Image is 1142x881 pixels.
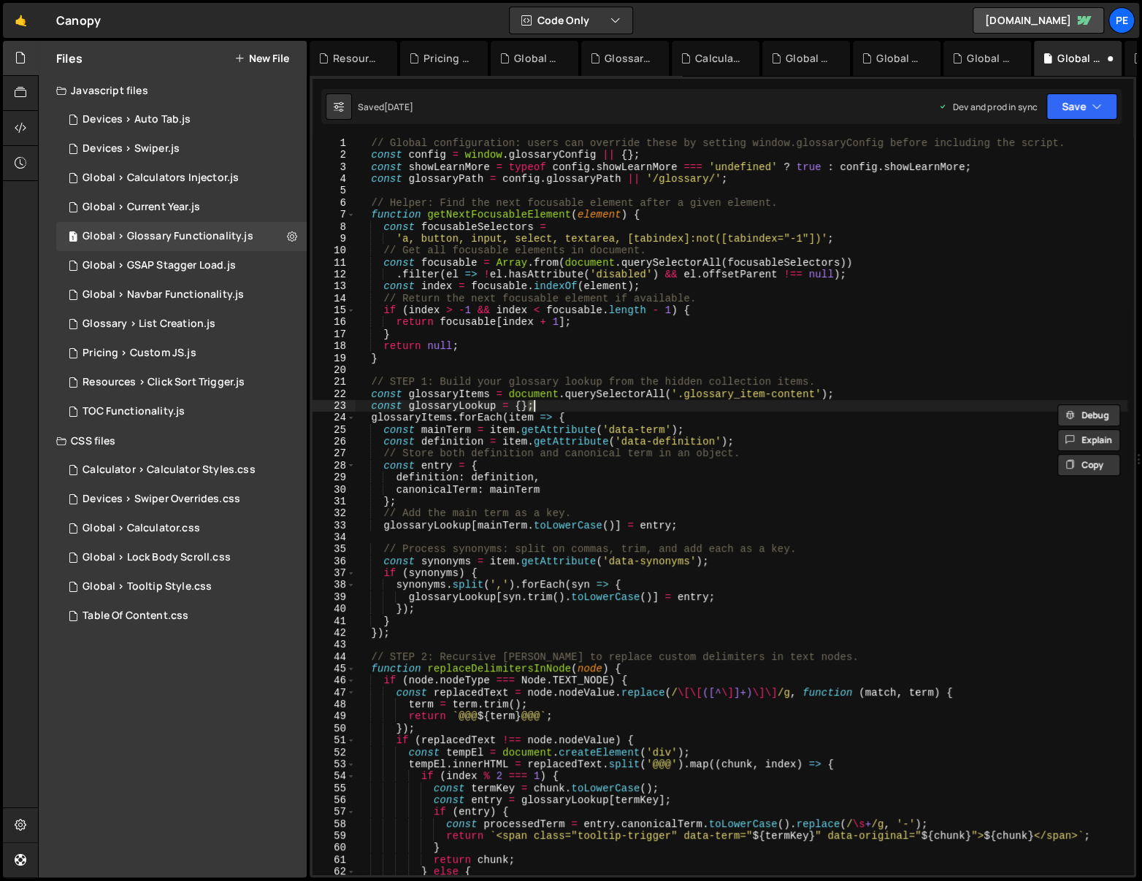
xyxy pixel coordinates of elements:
div: 16 [313,316,356,328]
div: 53 [313,758,356,770]
div: Global > Lock Body Scroll.css [83,551,231,564]
div: 30 [313,484,356,496]
div: 14 [313,293,356,304]
div: 37 [313,567,356,579]
div: 47 [313,687,356,699]
div: Global > Calculator.css [83,522,200,535]
div: Pricing > Custom JS.js [424,51,470,66]
div: 52 [313,747,356,758]
button: Explain [1057,429,1120,451]
div: 48 [313,699,356,710]
div: Resources > Click Sort Trigger.js [333,51,380,66]
a: [DOMAIN_NAME] [973,7,1104,34]
div: Devices > Swiper.js [83,142,180,155]
div: 12 [313,269,356,280]
div: 25 [313,424,356,436]
div: 39 [313,591,356,603]
div: 42 [313,627,356,639]
div: 57 [313,806,356,817]
div: 9980/38774.css [56,455,307,485]
div: 9980/29984.js [56,251,307,280]
div: Global > Glossary Functionality.js [1057,51,1104,66]
div: 21 [313,376,356,388]
div: 58 [313,818,356,830]
div: 9980/39018.js [56,163,307,193]
div: 9980/29990.css [56,514,307,543]
div: 9980/31760.js [56,280,307,309]
div: 38 [313,579,356,590]
div: 9980/44346.js [56,368,307,397]
div: Pricing > Custom JS.js [83,347,196,360]
div: 44 [313,651,356,663]
div: 33 [313,520,356,531]
span: 1 [69,232,77,244]
div: 20 [313,364,356,376]
div: Global > Glossary Functionality.js [83,230,253,243]
div: 40 [313,603,356,615]
div: 51 [313,734,356,746]
button: Debug [1057,404,1120,426]
div: 46 [313,674,356,686]
div: 9980/28447.js [56,193,307,222]
div: 9980/35465.css [56,601,307,631]
div: 59 [313,830,356,842]
div: 11 [313,257,356,269]
div: 50 [313,723,356,734]
div: 9980/35414.css [56,572,307,601]
div: 17 [313,328,356,340]
div: Saved [358,101,413,113]
div: 9980/29955.js [56,134,307,163]
div: 35 [313,543,356,555]
button: Save [1046,93,1117,120]
div: Calculator > Calculator Styles.css [695,51,742,66]
div: Devices > Swiper Overrides.css [83,493,240,506]
div: 55 [313,782,356,794]
div: 24 [313,412,356,423]
div: 9 [313,233,356,245]
div: 10 [313,245,356,256]
div: Global > Navbar Functionality.js [876,51,923,66]
div: [DATE] [384,101,413,113]
div: 8 [313,221,356,233]
div: 18 [313,340,356,352]
div: 2 [313,149,356,161]
button: Code Only [510,7,632,34]
div: 62 [313,866,356,877]
div: Canopy [56,12,101,29]
div: 15 [313,304,356,316]
div: Resources > Click Sort Trigger.js [83,376,245,389]
div: 13 [313,280,356,292]
div: 36 [313,555,356,567]
div: Global > Tooltip Style.css [83,580,212,593]
div: 9980/35458.js [56,397,307,426]
div: 54 [313,770,356,782]
div: 56 [313,794,356,806]
div: Dev and prod in sync [938,101,1038,113]
div: Global > Current Year.js [83,201,200,214]
a: Pe [1108,7,1135,34]
div: Table Of Content.css [83,609,188,623]
div: Javascript files [39,76,307,105]
div: Global > GSAP Stagger Load.js [967,51,1013,66]
div: 45 [313,663,356,674]
div: 9980/29956.css [56,485,307,514]
div: 34 [313,531,356,543]
button: Copy [1057,454,1120,476]
div: 43 [313,639,356,650]
div: 27 [313,447,356,459]
div: 5 [313,185,356,196]
div: Global > GSAP Stagger Load.js [83,259,236,272]
div: Global > Calculators Injector.js [83,172,239,185]
div: 6 [313,197,356,209]
div: 61 [313,854,356,866]
div: Global > Calculators Injector.js [514,51,561,66]
div: TOC Functionality.js [83,405,185,418]
div: 9980/36449.js [56,309,307,339]
div: 26 [313,436,356,447]
div: 49 [313,710,356,722]
div: CSS files [39,426,307,455]
div: 31 [313,496,356,507]
div: 9980/40969.js [56,339,307,368]
div: 4 [313,173,356,185]
div: 32 [313,507,356,519]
